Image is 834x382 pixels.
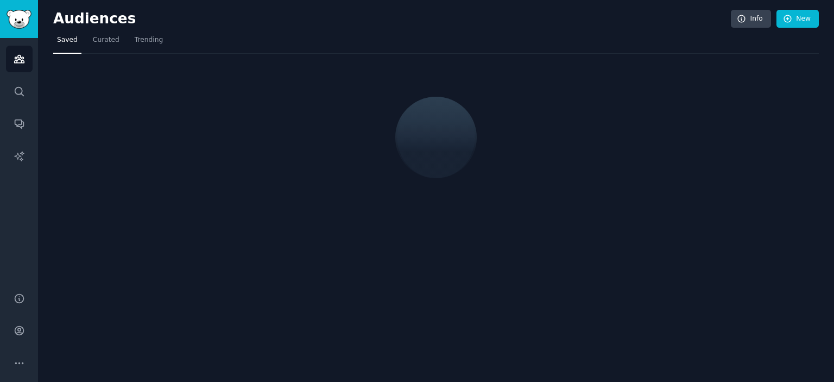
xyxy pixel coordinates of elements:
[57,35,78,45] span: Saved
[89,32,123,54] a: Curated
[93,35,119,45] span: Curated
[7,10,31,29] img: GummySearch logo
[135,35,163,45] span: Trending
[776,10,819,28] a: New
[53,10,731,28] h2: Audiences
[53,32,81,54] a: Saved
[131,32,167,54] a: Trending
[731,10,771,28] a: Info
